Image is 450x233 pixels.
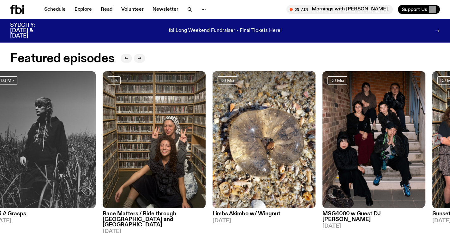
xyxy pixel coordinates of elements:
[71,5,96,14] a: Explore
[169,28,282,34] p: fbi Long Weekend Fundraiser - Final Tickets Here!
[40,5,69,14] a: Schedule
[398,5,440,14] button: Support Us
[97,5,116,14] a: Read
[322,211,425,222] h3: MSG4000 w Guest DJ [PERSON_NAME]
[220,78,234,83] span: DJ Mix
[330,78,344,83] span: DJ Mix
[213,208,315,223] a: Limbs Akimbo w/ Wingnut[DATE]
[322,224,425,229] span: [DATE]
[103,211,206,227] h3: Race Matters / Ride through [GEOGRAPHIC_DATA] and [GEOGRAPHIC_DATA]
[149,5,182,14] a: Newsletter
[10,23,51,39] h3: SYDCITY: [DATE] & [DATE]
[108,76,121,84] a: Talk
[213,218,315,224] span: [DATE]
[218,76,237,84] a: DJ Mix
[10,53,114,64] h2: Featured episodes
[327,76,347,84] a: DJ Mix
[322,208,425,229] a: MSG4000 w Guest DJ [PERSON_NAME][DATE]
[286,5,393,14] button: On AirMornings with [PERSON_NAME]
[1,78,15,83] span: DJ Mix
[103,71,206,208] img: Sara and Malaak squatting on ground in fbi music library. Sara is making peace signs behind Malaa...
[402,7,427,12] span: Support Us
[213,211,315,217] h3: Limbs Akimbo w/ Wingnut
[117,5,147,14] a: Volunteer
[111,78,118,83] span: Talk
